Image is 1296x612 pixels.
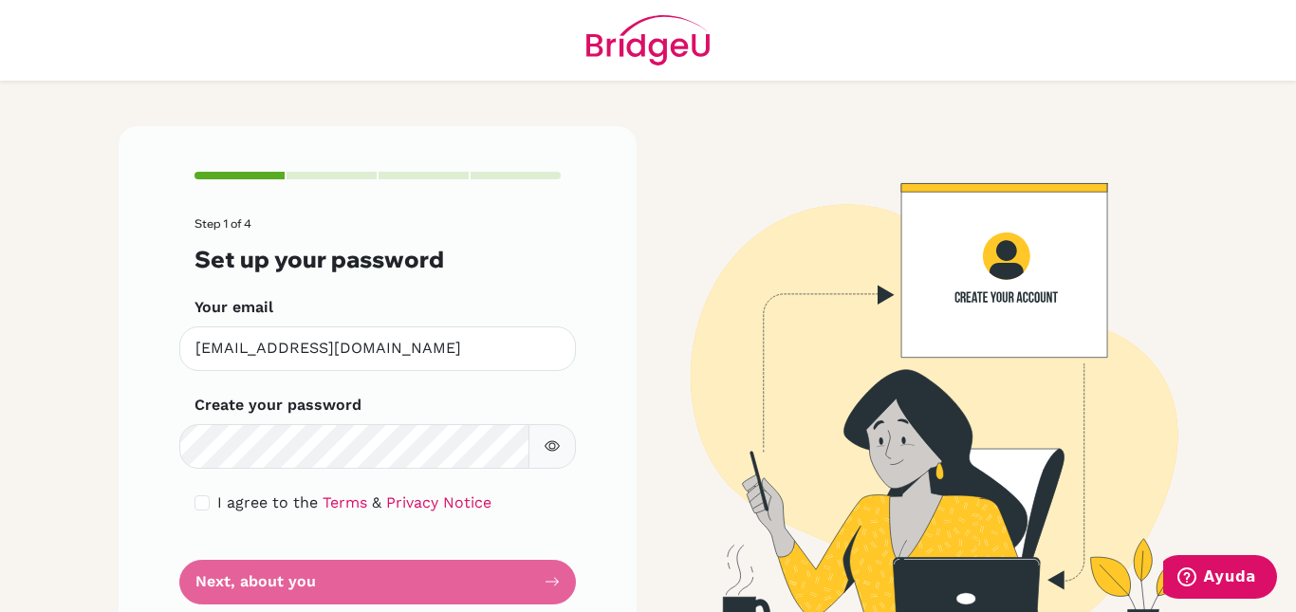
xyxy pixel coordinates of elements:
h3: Set up your password [194,246,561,273]
iframe: Abre un widget desde donde se puede obtener más información [1163,555,1277,603]
span: I agree to the [217,493,318,511]
a: Terms [323,493,367,511]
span: Step 1 of 4 [194,216,251,231]
label: Your email [194,296,273,319]
span: & [372,493,381,511]
label: Create your password [194,394,361,417]
input: Insert your email* [179,326,576,371]
a: Privacy Notice [386,493,491,511]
